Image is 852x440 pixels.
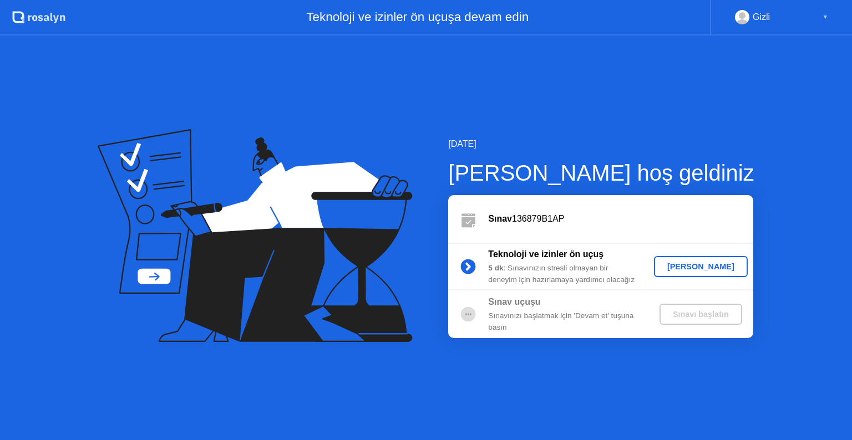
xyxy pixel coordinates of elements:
[658,262,743,271] div: [PERSON_NAME]
[448,137,754,151] div: [DATE]
[660,304,742,325] button: Sınavı başlatın
[823,10,828,24] div: ▼
[664,310,738,319] div: Sınavı başlatın
[753,10,770,24] div: Gizli
[488,297,540,306] b: Sınav uçuşu
[488,212,753,226] div: 136879B1AP
[488,214,512,223] b: Sınav
[488,310,648,333] div: Sınavınızı başlatmak için 'Devam et' tuşuna basın
[488,249,603,259] b: Teknoloji ve izinler ön uçuş
[488,263,648,285] div: : Sınavınızın stresli olmayan bir deneyim için hazırlamaya yardımcı olacağız
[448,156,754,190] div: [PERSON_NAME] hoş geldiniz
[654,256,748,277] button: [PERSON_NAME]
[488,264,503,272] b: 5 dk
